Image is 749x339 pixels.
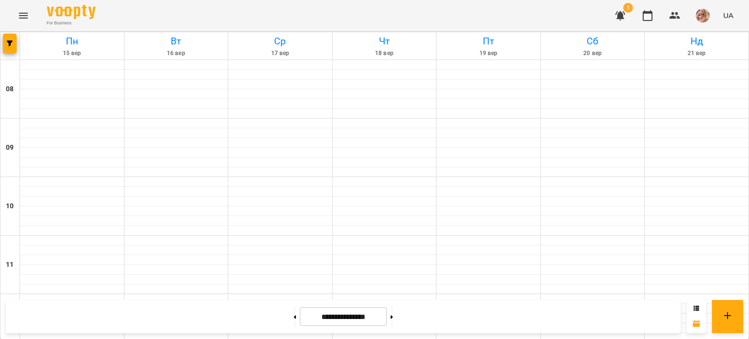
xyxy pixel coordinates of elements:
h6: Вт [126,34,227,49]
h6: Сб [542,34,643,49]
img: Voopty Logo [47,5,96,19]
h6: 21 вер [646,49,747,58]
h6: Ср [230,34,331,49]
h6: Пн [21,34,122,49]
h6: 19 вер [438,49,539,58]
h6: 16 вер [126,49,227,58]
button: Menu [12,4,35,27]
h6: 08 [6,84,14,95]
h6: 20 вер [542,49,643,58]
h6: 11 [6,259,14,270]
span: 1 [623,3,633,13]
span: UA [723,10,733,20]
h6: 15 вер [21,49,122,58]
h6: Нд [646,34,747,49]
h6: Пт [438,34,539,49]
h6: Чт [334,34,435,49]
h6: 09 [6,142,14,153]
h6: 17 вер [230,49,331,58]
h6: 18 вер [334,49,435,58]
button: UA [719,6,737,24]
span: For Business [47,20,96,26]
img: 9c4c51a4d42acbd288cc1c133c162c1f.jpg [696,9,710,22]
h6: 10 [6,201,14,212]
